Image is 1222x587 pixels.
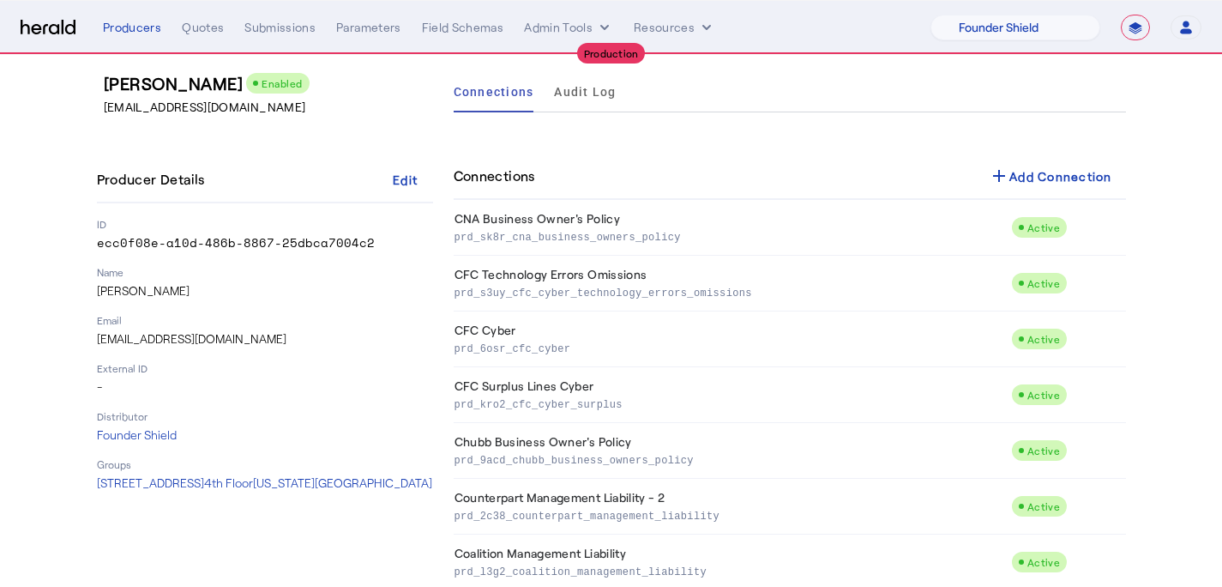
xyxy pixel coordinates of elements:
mat-icon: add [989,166,1009,186]
td: CFC Surplus Lines Cyber [454,367,1012,423]
span: Active [1027,556,1060,568]
button: Edit [378,164,433,195]
p: prd_2c38_counterpart_management_liability [454,506,1005,523]
p: prd_l3g2_coalition_management_liability [454,562,1005,579]
button: internal dropdown menu [524,19,613,36]
span: Active [1027,445,1060,457]
div: Producers [103,19,161,36]
div: Parameters [336,19,401,36]
p: Distributor [97,409,433,423]
h4: Connections [454,166,535,186]
img: Herald Logo [21,20,75,36]
p: ecc0f08e-a10d-486b-8867-25dbca7004c2 [97,234,433,251]
p: prd_kro2_cfc_cyber_surplus [454,395,1005,412]
button: Add Connection [975,160,1126,191]
h3: [PERSON_NAME] [104,71,440,95]
span: Active [1027,277,1060,289]
td: CNA Business Owner's Policy [454,200,1012,256]
div: Add Connection [989,166,1112,186]
td: CFC Cyber [454,312,1012,367]
p: Groups [97,457,433,471]
a: Audit Log [554,71,616,112]
span: Audit Log [554,86,616,98]
td: Chubb Business Owner's Policy [454,423,1012,479]
p: [PERSON_NAME] [97,282,433,300]
div: Production [577,43,646,64]
a: Connections [454,71,534,112]
p: prd_6osr_cfc_cyber [454,339,1005,356]
p: [EMAIL_ADDRESS][DOMAIN_NAME] [97,330,433,348]
p: [EMAIL_ADDRESS][DOMAIN_NAME] [104,99,440,116]
p: - [97,378,433,396]
div: Quotes [182,19,224,36]
p: Email [97,313,433,327]
div: Submissions [244,19,316,36]
div: Edit [393,171,418,189]
button: Resources dropdown menu [634,19,715,36]
td: Counterpart Management Liability - 2 [454,479,1012,535]
span: Active [1027,221,1060,233]
p: External ID [97,361,433,375]
span: Active [1027,389,1060,401]
h4: Producer Details [97,169,212,190]
td: CFC Technology Errors Omissions [454,256,1012,312]
span: Enabled [262,77,303,89]
span: Connections [454,86,534,98]
span: Active [1027,500,1060,512]
p: Founder Shield [97,427,433,444]
p: prd_s3uy_cfc_cyber_technology_errors_omissions [454,283,1005,300]
div: Field Schemas [422,19,504,36]
p: prd_sk8r_cna_business_owners_policy [454,227,1005,245]
span: Active [1027,333,1060,345]
p: prd_9acd_chubb_business_owners_policy [454,451,1005,468]
span: [STREET_ADDRESS] 4th Floor [US_STATE][GEOGRAPHIC_DATA] [97,475,432,490]
p: ID [97,217,433,231]
p: Name [97,265,433,279]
